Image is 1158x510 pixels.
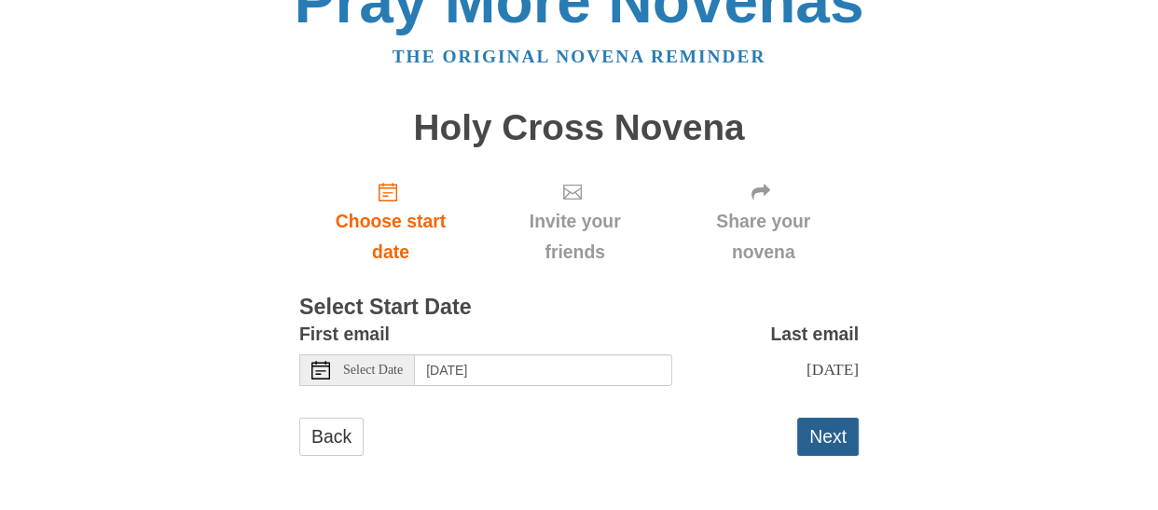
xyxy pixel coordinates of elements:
[770,319,859,350] label: Last email
[299,418,364,456] a: Back
[415,354,672,386] input: Use the arrow keys to pick a date
[318,206,463,268] span: Choose start date
[299,319,390,350] label: First email
[299,108,859,148] h1: Holy Cross Novena
[299,296,859,320] h3: Select Start Date
[343,364,403,377] span: Select Date
[806,360,859,379] span: [DATE]
[501,206,649,268] span: Invite your friends
[797,418,859,456] button: Next
[668,166,859,277] div: Click "Next" to confirm your start date first.
[686,206,840,268] span: Share your novena
[393,47,766,66] a: The original novena reminder
[299,166,482,277] a: Choose start date
[482,166,668,277] div: Click "Next" to confirm your start date first.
